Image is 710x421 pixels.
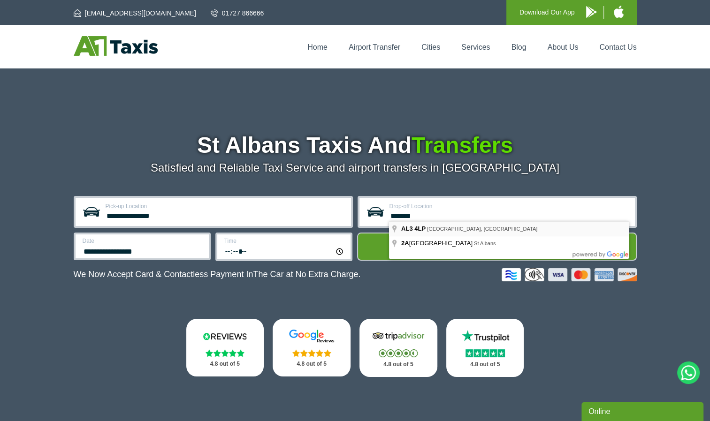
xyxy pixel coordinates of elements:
a: Contact Us [599,43,636,51]
img: A1 Taxis iPhone App [614,6,624,18]
p: 4.8 out of 5 [457,359,514,370]
span: Transfers [412,133,513,158]
img: Reviews.io [197,329,253,343]
p: 4.8 out of 5 [197,358,254,370]
img: Stars [466,349,505,357]
a: Airport Transfer [349,43,400,51]
h1: St Albans Taxis And [74,134,637,157]
img: Stars [379,349,418,357]
label: Time [224,238,345,244]
img: Stars [292,349,331,357]
a: Services [461,43,490,51]
span: AL3 4LP [401,225,426,232]
img: A1 Taxis Android App [586,6,596,18]
p: 4.8 out of 5 [370,359,427,370]
a: Reviews.io Stars 4.8 out of 5 [186,319,264,376]
a: Blog [511,43,526,51]
label: Drop-off Location [389,203,629,209]
p: 4.8 out of 5 [283,358,340,370]
a: [EMAIL_ADDRESS][DOMAIN_NAME] [74,8,196,18]
p: Download Our App [519,7,575,18]
img: Google [283,329,340,343]
a: Tripadvisor Stars 4.8 out of 5 [359,319,437,377]
img: Tripadvisor [370,329,427,343]
a: About Us [548,43,579,51]
label: Pick-up Location [106,203,345,209]
a: Trustpilot Stars 4.8 out of 5 [446,319,524,377]
img: Stars [206,349,244,357]
a: 01727 866666 [211,8,264,18]
span: 2A [401,240,409,247]
img: Trustpilot [457,329,513,343]
button: Get Quote [357,233,637,261]
p: We Now Accept Card & Contactless Payment In [74,270,361,279]
img: A1 Taxis St Albans LTD [74,36,158,56]
a: Home [307,43,328,51]
span: [GEOGRAPHIC_DATA], [GEOGRAPHIC_DATA] [427,226,537,232]
a: Google Stars 4.8 out of 5 [273,319,351,376]
img: Credit And Debit Cards [502,268,637,281]
span: St Albans [474,241,496,246]
iframe: chat widget [581,400,705,421]
p: Satisfied and Reliable Taxi Service and airport transfers in [GEOGRAPHIC_DATA] [74,161,637,174]
a: Cities [421,43,440,51]
span: The Car at No Extra Charge. [253,270,360,279]
label: Date [83,238,203,244]
span: [GEOGRAPHIC_DATA] [401,240,474,247]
